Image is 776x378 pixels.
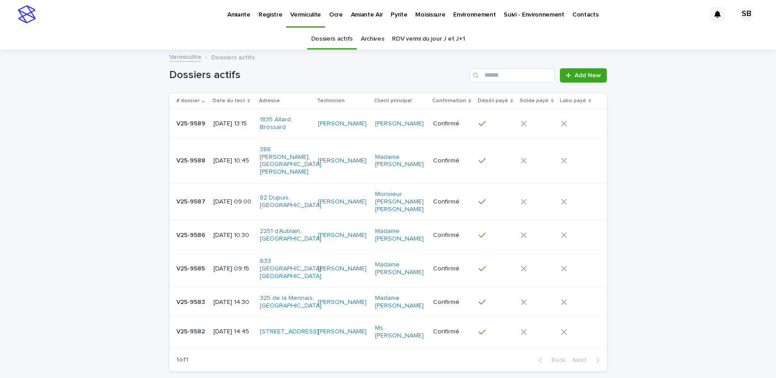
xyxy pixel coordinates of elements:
[213,198,253,206] p: [DATE] 09:00
[375,261,425,276] a: Madame [PERSON_NAME]
[318,198,367,206] a: [PERSON_NAME]
[433,265,471,273] p: Confirmé
[213,157,253,165] p: [DATE] 10:45
[169,138,607,183] tr: V25-9588V25-9588 [DATE] 10:45386 [PERSON_NAME], [GEOGRAPHIC_DATA][PERSON_NAME] [PERSON_NAME] Mada...
[176,155,207,165] p: V25-9588
[169,51,201,62] a: Vermiculite
[260,258,323,280] a: 633 [GEOGRAPHIC_DATA], [GEOGRAPHIC_DATA]
[176,326,207,336] p: V25-9582
[169,349,196,371] p: 1 of 1
[318,232,367,239] a: [PERSON_NAME]
[374,96,412,106] p: Client principal
[213,265,253,273] p: [DATE] 09:15
[213,328,253,336] p: [DATE] 14:45
[169,250,607,287] tr: V25-9585V25-9585 [DATE] 09:15633 [GEOGRAPHIC_DATA], [GEOGRAPHIC_DATA] [PERSON_NAME] Madame [PERSO...
[260,194,321,209] a: 82 Dupuis, [GEOGRAPHIC_DATA]
[572,357,592,363] span: Next
[560,96,586,106] p: Labo payé
[176,263,207,273] p: V25-9585
[375,228,425,243] a: Madame [PERSON_NAME]
[176,297,207,306] p: V25-9583
[569,356,607,364] button: Next
[213,299,253,306] p: [DATE] 14:30
[169,69,466,82] h1: Dossiers actifs
[478,96,508,106] p: Dépôt payé
[739,7,754,21] div: SB
[176,118,207,128] p: V25-9589
[318,157,367,165] a: [PERSON_NAME]
[433,328,471,336] p: Confirmé
[169,220,607,250] tr: V25-9586V25-9586 [DATE] 10:302251 d'Aublain, [GEOGRAPHIC_DATA] [PERSON_NAME] Madame [PERSON_NAME]...
[18,5,36,23] img: stacker-logo-s-only.png
[260,328,319,336] a: [STREET_ADDRESS]
[433,198,471,206] p: Confirmé
[375,154,425,169] a: Madame [PERSON_NAME]
[213,96,245,106] p: Date du test
[176,96,200,106] p: # dossier
[169,109,607,139] tr: V25-9589V25-9589 [DATE] 13:151835 Allard, Brossard [PERSON_NAME] [PERSON_NAME] Confirmé
[176,196,207,206] p: V25-9587
[375,324,425,340] a: Ms. [PERSON_NAME]
[433,157,471,165] p: Confirmé
[317,96,345,106] p: Technicien
[260,116,309,131] a: 1835 Allard, Brossard
[260,295,321,310] a: 325 de la Mennais, [GEOGRAPHIC_DATA]
[392,29,465,50] a: RDV vermi du jour J et J+1
[375,191,425,213] a: Monsieur [PERSON_NAME] [PERSON_NAME]
[260,228,321,243] a: 2251 d'Aublain, [GEOGRAPHIC_DATA]
[375,120,424,128] a: [PERSON_NAME]
[260,146,321,176] a: 386 [PERSON_NAME], [GEOGRAPHIC_DATA][PERSON_NAME]
[470,68,555,83] input: Search
[520,96,549,106] p: Solde payé
[169,183,607,220] tr: V25-9587V25-9587 [DATE] 09:0082 Dupuis, [GEOGRAPHIC_DATA] [PERSON_NAME] Monsieur [PERSON_NAME] [P...
[531,356,569,364] button: Back
[546,357,565,363] span: Back
[433,299,471,306] p: Confirmé
[318,328,367,336] a: [PERSON_NAME]
[575,72,601,79] span: Add New
[169,317,607,347] tr: V25-9582V25-9582 [DATE] 14:45[STREET_ADDRESS] [PERSON_NAME] Ms. [PERSON_NAME] Confirmé
[560,68,607,83] a: Add New
[169,287,607,317] tr: V25-9583V25-9583 [DATE] 14:30325 de la Mennais, [GEOGRAPHIC_DATA] [PERSON_NAME] Madame [PERSON_NA...
[432,96,466,106] p: Confirmation
[318,299,367,306] a: [PERSON_NAME]
[361,29,384,50] a: Archives
[433,232,471,239] p: Confirmé
[311,29,353,50] a: Dossiers actifs
[259,96,280,106] p: Adresse
[318,120,367,128] a: [PERSON_NAME]
[211,52,255,62] p: Dossiers actifs
[213,120,253,128] p: [DATE] 13:15
[375,295,425,310] a: Madame [PERSON_NAME]
[433,120,471,128] p: Confirmé
[318,265,367,273] a: [PERSON_NAME]
[176,230,207,239] p: V25-9586
[213,232,253,239] p: [DATE] 10:30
